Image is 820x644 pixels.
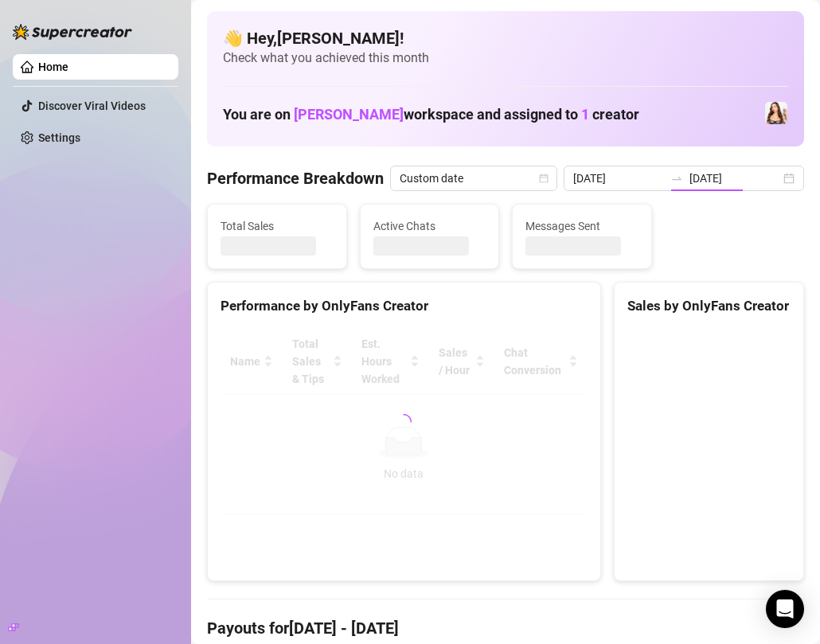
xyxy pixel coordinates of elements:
span: Custom date [400,166,548,190]
h4: Payouts for [DATE] - [DATE] [207,617,804,639]
input: Start date [573,170,664,187]
img: Lydia [765,102,787,124]
h4: 👋 Hey, [PERSON_NAME] ! [223,27,788,49]
div: Performance by OnlyFans Creator [221,295,588,317]
span: Total Sales [221,217,334,235]
span: 1 [581,106,589,123]
span: swap-right [670,172,683,185]
span: [PERSON_NAME] [294,106,404,123]
span: calendar [539,174,549,183]
a: Settings [38,131,80,144]
span: Active Chats [373,217,486,235]
a: Home [38,60,68,73]
span: to [670,172,683,185]
span: Messages Sent [525,217,638,235]
span: build [8,622,19,633]
span: loading [392,411,415,433]
div: Open Intercom Messenger [766,590,804,628]
span: Check what you achieved this month [223,49,788,67]
a: Discover Viral Videos [38,100,146,112]
div: Sales by OnlyFans Creator [627,295,791,317]
h4: Performance Breakdown [207,167,384,189]
input: End date [689,170,780,187]
h1: You are on workspace and assigned to creator [223,106,639,123]
img: logo-BBDzfeDw.svg [13,24,132,40]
